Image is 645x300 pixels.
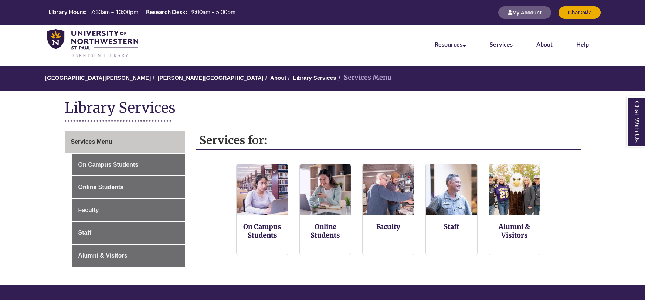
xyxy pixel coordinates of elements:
img: UNWSP Library Logo [47,29,138,58]
a: Faculty [72,199,186,221]
div: Guide Page Menu [65,131,186,267]
a: Library Services [293,75,336,81]
table: Hours Today [45,8,238,17]
a: [PERSON_NAME][GEOGRAPHIC_DATA] [158,75,264,81]
a: Services Menu [65,131,186,153]
span: 9:00am – 5:00pm [191,8,235,15]
a: Staff [72,222,186,244]
a: Faculty [376,222,400,231]
li: Services Menu [336,72,392,83]
span: 7:30am – 10:00pm [91,8,138,15]
a: Online Students [72,176,186,198]
a: My Account [498,9,551,16]
a: Staff [444,222,459,231]
span: Services Menu [71,139,112,145]
img: On Campus Students Services [237,164,288,215]
a: [GEOGRAPHIC_DATA][PERSON_NAME] [45,75,151,81]
button: My Account [498,6,551,19]
a: Help [576,41,589,48]
a: About [270,75,286,81]
img: Staff Services [426,164,477,215]
th: Research Desk: [143,8,188,16]
a: About [536,41,553,48]
h1: Library Services [65,99,581,118]
a: Hours Today [45,8,238,18]
img: Online Students Services [300,164,351,215]
h2: Services for: [196,131,581,150]
button: Chat 24/7 [559,6,601,19]
a: On Campus Students [243,222,281,239]
th: Library Hours: [45,8,88,16]
a: Services [490,41,513,48]
a: Resources [435,41,466,48]
img: Alumni and Visitors Services [489,164,540,215]
a: Alumni & Visitors [72,245,186,267]
img: Faculty Resources [363,164,414,215]
a: On Campus Students [72,154,186,176]
a: Chat 24/7 [559,9,601,16]
a: Online Students [310,222,340,239]
a: Alumni & Visitors [499,222,530,239]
